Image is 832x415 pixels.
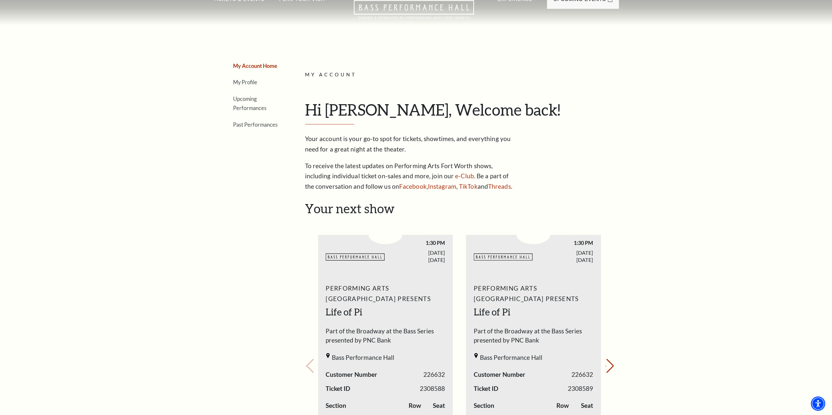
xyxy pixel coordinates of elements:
button: Previous slide [305,359,314,373]
span: Performing Arts [GEOGRAPHIC_DATA] Presents [326,283,445,304]
span: 1:30 PM [385,239,445,246]
a: My Account Home [233,63,277,69]
label: Section [326,401,346,410]
span: Part of the Broadway at the Bass Series presented by PNC Bank [474,327,593,348]
label: Section [474,401,494,410]
span: Performing Arts [GEOGRAPHIC_DATA] Presents [474,283,593,304]
label: Row [556,401,569,410]
span: Ticket ID [474,384,498,393]
a: My Profile [233,79,257,85]
h1: Hi [PERSON_NAME], Welcome back! [305,100,614,124]
p: To receive the latest updates on Performing Arts Fort Worth shows, including individual ticket on... [305,161,518,192]
a: e-Club [455,172,474,180]
span: Ticket ID [326,384,350,393]
span: Customer Number [326,370,377,379]
h2: Life of Pi [326,306,445,319]
a: Instagram - open in a new tab [428,183,456,190]
a: Upcoming Performances [233,96,266,111]
span: Bass Performance Hall [332,353,394,362]
label: Row [409,401,421,410]
label: Seat [581,401,593,410]
label: Seat [433,401,445,410]
span: 226632 [423,370,445,379]
span: 2308589 [568,384,593,393]
h2: Life of Pi [474,306,593,319]
span: [DATE] [DATE] [533,249,593,263]
span: [DATE] [DATE] [385,249,445,263]
button: Next slide [605,359,614,373]
span: 1:30 PM [533,239,593,246]
a: Threads - open in a new tab [488,183,511,190]
span: Customer Number [474,370,525,379]
a: Facebook - open in a new tab [399,183,427,190]
a: Past Performances [233,121,278,128]
p: Your account is your go-to spot for tickets, showtimes, and everything you need for a great night... [305,134,518,154]
div: Accessibility Menu [811,396,825,411]
span: Bass Performance Hall [480,353,542,362]
span: 226632 [571,370,593,379]
a: TikTok - open in a new tab [459,183,478,190]
span: Part of the Broadway at the Bass Series presented by PNC Bank [326,327,445,348]
span: 2308588 [420,384,445,393]
h2: Your next show [305,201,614,216]
span: and [477,183,488,190]
span: My Account [305,72,357,77]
